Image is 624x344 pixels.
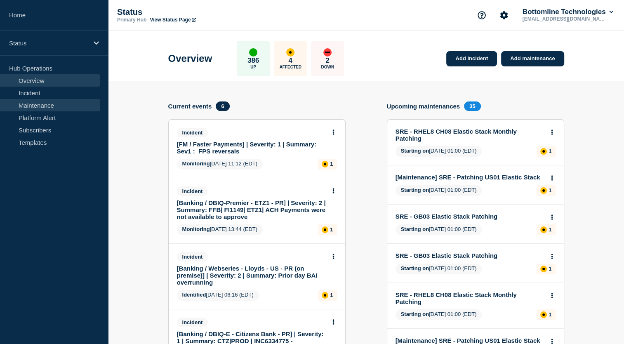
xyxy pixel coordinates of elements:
span: [DATE] 06:16 (EDT) [177,290,259,301]
h4: Current events [168,103,212,110]
p: 1 [330,292,333,298]
a: SRE - RHEL8 CH08 Elastic Stack Monthly Patching [396,291,544,305]
p: 1 [549,266,551,272]
p: 4 [289,57,292,65]
span: [DATE] 11:12 (EDT) [177,159,263,170]
a: Add maintenance [501,51,564,66]
a: Add incident [446,51,497,66]
p: Down [321,65,334,69]
p: Primary Hub [117,17,146,23]
h1: Overview [168,53,212,64]
p: Up [250,65,256,69]
span: [DATE] 01:00 (EDT) [396,185,482,196]
span: 6 [216,101,229,111]
p: Affected [280,65,301,69]
span: Monitoring [182,160,210,167]
h4: Upcoming maintenances [387,103,460,110]
p: 1 [549,311,551,318]
span: Starting on [401,226,429,232]
p: Status [117,7,282,17]
span: Starting on [401,265,429,271]
span: Monitoring [182,226,210,232]
span: Starting on [401,187,429,193]
span: Incident [177,318,208,327]
div: affected [322,226,328,233]
button: Bottomline Technologies [521,8,615,16]
a: SRE - RHEL8 CH08 Elastic Stack Monthly Patching [396,128,544,142]
span: [DATE] 01:00 (EDT) [396,264,482,274]
div: up [249,48,257,57]
div: down [323,48,332,57]
span: [DATE] 13:44 (EDT) [177,224,263,235]
div: affected [540,311,547,318]
p: 1 [330,226,333,233]
span: Starting on [401,311,429,317]
span: Incident [177,252,208,262]
span: [DATE] 01:00 (EDT) [396,309,482,320]
p: 1 [330,161,333,167]
p: 1 [549,187,551,193]
div: affected [322,161,328,167]
a: [Maintenance] SRE - Patching US01 Elastic Stack [396,174,544,181]
button: Account settings [495,7,513,24]
a: [FM / Faster Payments] | Severity: 1 | Summary: Sev1 : FPS reversals [177,141,326,155]
div: affected [540,187,547,194]
div: affected [540,266,547,272]
div: affected [286,48,294,57]
a: View Status Page [150,17,195,23]
button: Support [473,7,490,24]
div: affected [540,226,547,233]
span: Incident [177,128,208,137]
p: 1 [549,148,551,154]
p: Status [9,40,88,47]
span: [DATE] 01:00 (EDT) [396,146,482,157]
div: affected [322,292,328,299]
p: 2 [326,57,330,65]
a: [Maintenance] SRE - Patching US01 Elastic Stack [396,337,544,344]
span: Identified [182,292,206,298]
p: [EMAIL_ADDRESS][DOMAIN_NAME] [521,16,607,22]
a: SRE - GB03 Elastic Stack Patching [396,252,544,259]
span: Incident [177,186,208,196]
a: SRE - GB03 Elastic Stack Patching [396,213,544,220]
span: Starting on [401,148,429,154]
p: 386 [247,57,259,65]
span: 35 [464,101,480,111]
a: [Banking / Webseries - Lloyds - US - PR (on premise)] | Severity: 2 | Summary: Prior day BAI over... [177,265,326,286]
p: 1 [549,226,551,233]
div: affected [540,148,547,155]
span: [DATE] 01:00 (EDT) [396,224,482,235]
a: [Banking / DBIQ-Premier - ETZ1 - PR] | Severity: 2 | Summary: FFB| FI1149| ETZ1| ACH Payments wer... [177,199,326,220]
